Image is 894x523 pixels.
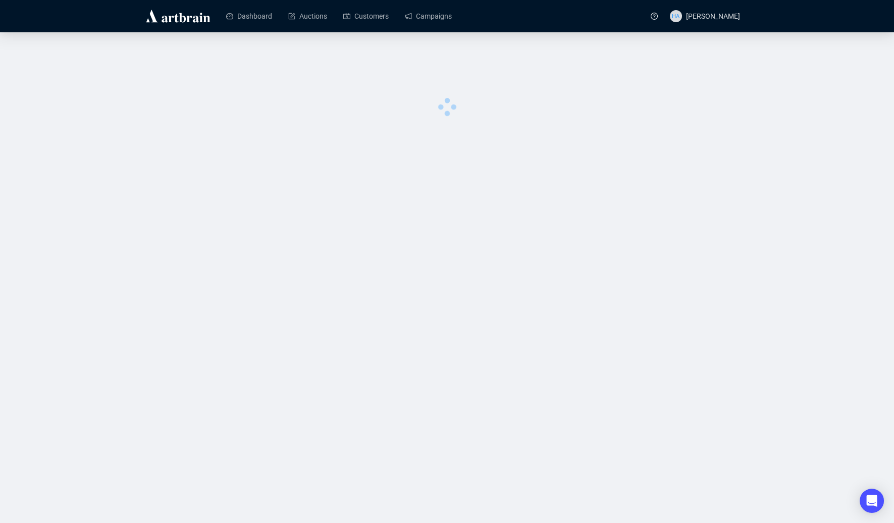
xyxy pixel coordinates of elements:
[405,3,452,29] a: Campaigns
[144,8,212,24] img: logo
[343,3,389,29] a: Customers
[686,12,740,20] span: [PERSON_NAME]
[226,3,272,29] a: Dashboard
[288,3,327,29] a: Auctions
[651,13,658,20] span: question-circle
[860,489,884,513] div: Open Intercom Messenger
[672,12,679,21] span: HA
